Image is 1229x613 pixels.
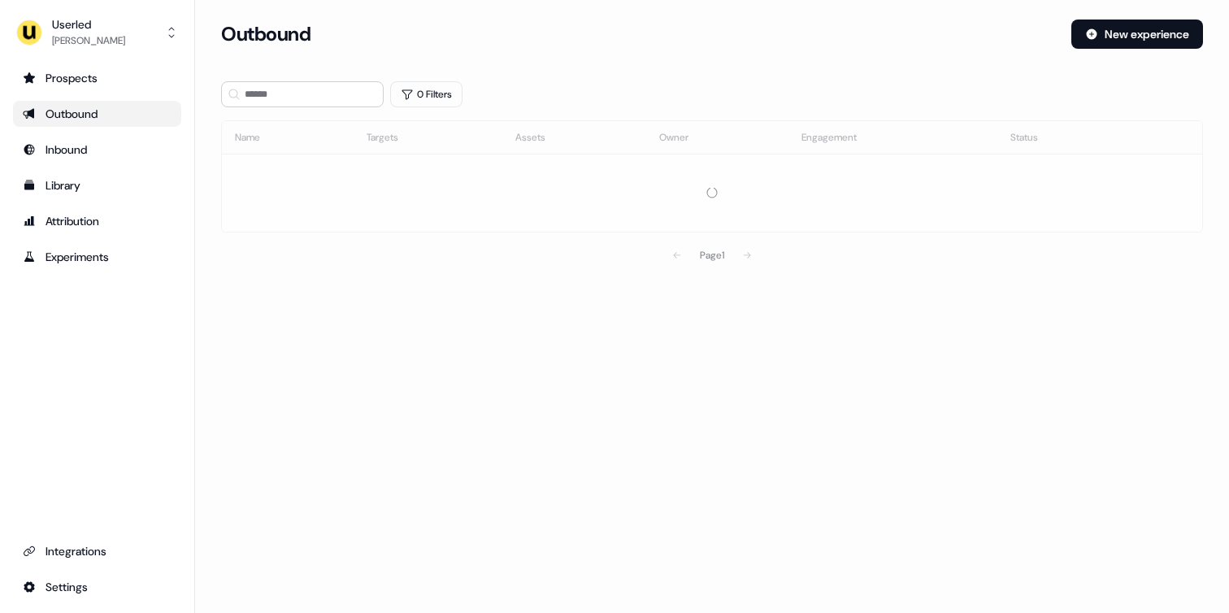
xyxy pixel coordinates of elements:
a: Go to outbound experience [13,101,181,127]
div: Prospects [23,70,172,86]
div: Inbound [23,141,172,158]
button: New experience [1071,20,1203,49]
div: Outbound [23,106,172,122]
div: Integrations [23,543,172,559]
button: 0 Filters [390,81,463,107]
a: Go to integrations [13,574,181,600]
a: Go to experiments [13,244,181,270]
a: Go to templates [13,172,181,198]
a: Go to Inbound [13,137,181,163]
div: [PERSON_NAME] [52,33,125,49]
a: Go to prospects [13,65,181,91]
div: Experiments [23,249,172,265]
div: Library [23,177,172,193]
button: Userled[PERSON_NAME] [13,13,181,52]
div: Userled [52,16,125,33]
a: Go to attribution [13,208,181,234]
h3: Outbound [221,22,311,46]
div: Attribution [23,213,172,229]
a: Go to integrations [13,538,181,564]
div: Settings [23,579,172,595]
